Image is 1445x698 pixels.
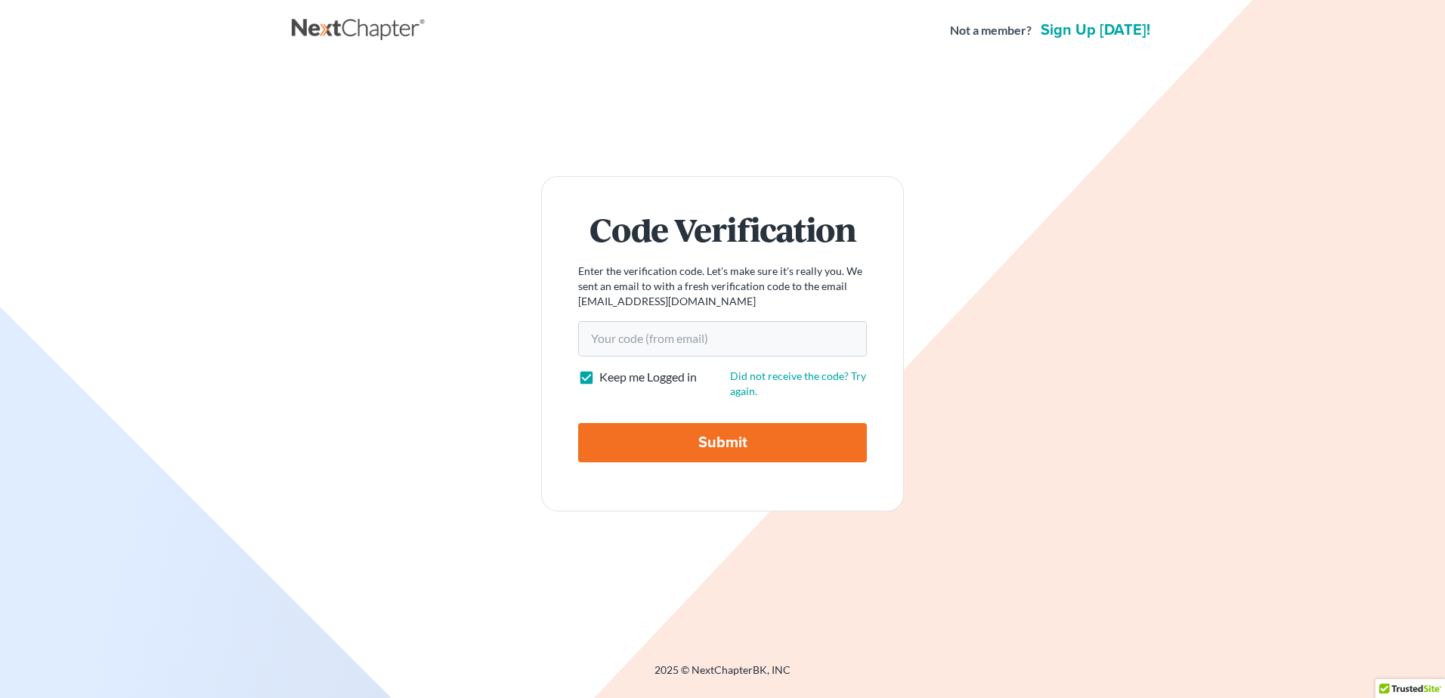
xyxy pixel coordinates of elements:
[292,662,1153,690] div: 2025 © NextChapterBK, INC
[578,213,867,246] h1: Code Verification
[578,264,867,309] p: Enter the verification code. Let's make sure it's really you. We sent an email to with a fresh ve...
[950,22,1032,39] strong: Not a member?
[578,423,867,462] input: Submit
[578,321,867,356] input: Your code (from email)
[730,369,866,397] a: Did not receive the code? Try again.
[1038,23,1153,38] a: Sign up [DATE]!
[599,369,697,386] label: Keep me Logged in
